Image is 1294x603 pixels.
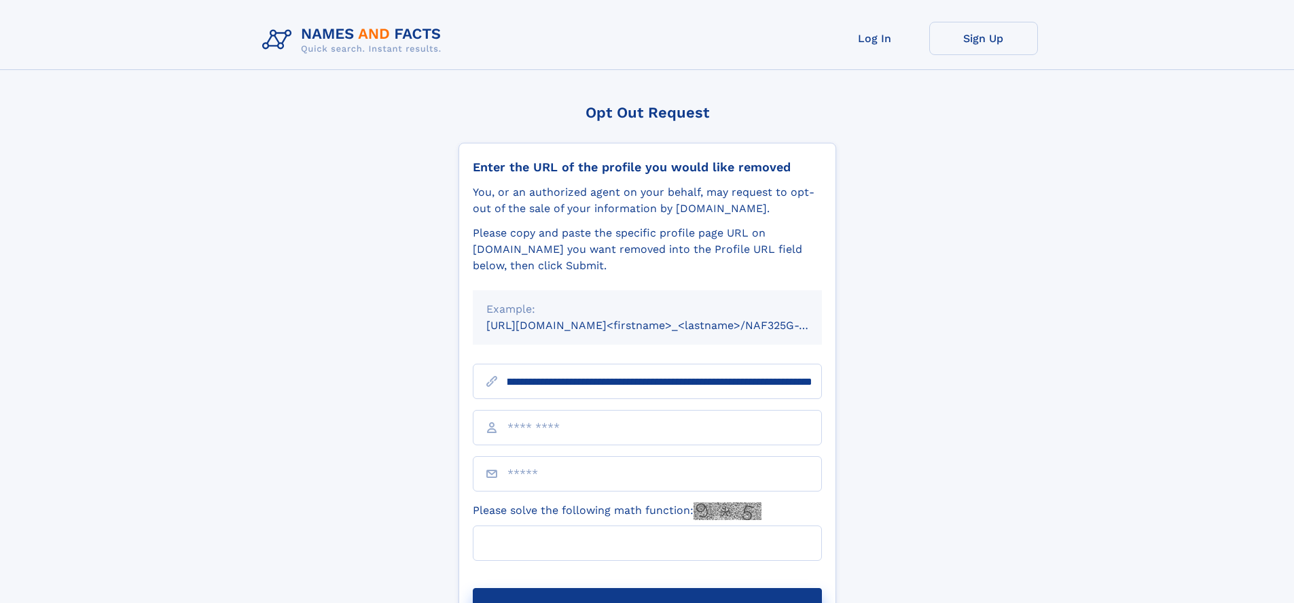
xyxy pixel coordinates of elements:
[473,160,822,175] div: Enter the URL of the profile you would like removed
[821,22,929,55] a: Log In
[486,319,848,332] small: [URL][DOMAIN_NAME]<firstname>_<lastname>/NAF325G-xxxxxxxx
[257,22,452,58] img: Logo Names and Facts
[486,301,808,317] div: Example:
[473,225,822,274] div: Please copy and paste the specific profile page URL on [DOMAIN_NAME] you want removed into the Pr...
[473,502,761,520] label: Please solve the following math function:
[459,104,836,121] div: Opt Out Request
[473,184,822,217] div: You, or an authorized agent on your behalf, may request to opt-out of the sale of your informatio...
[929,22,1038,55] a: Sign Up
